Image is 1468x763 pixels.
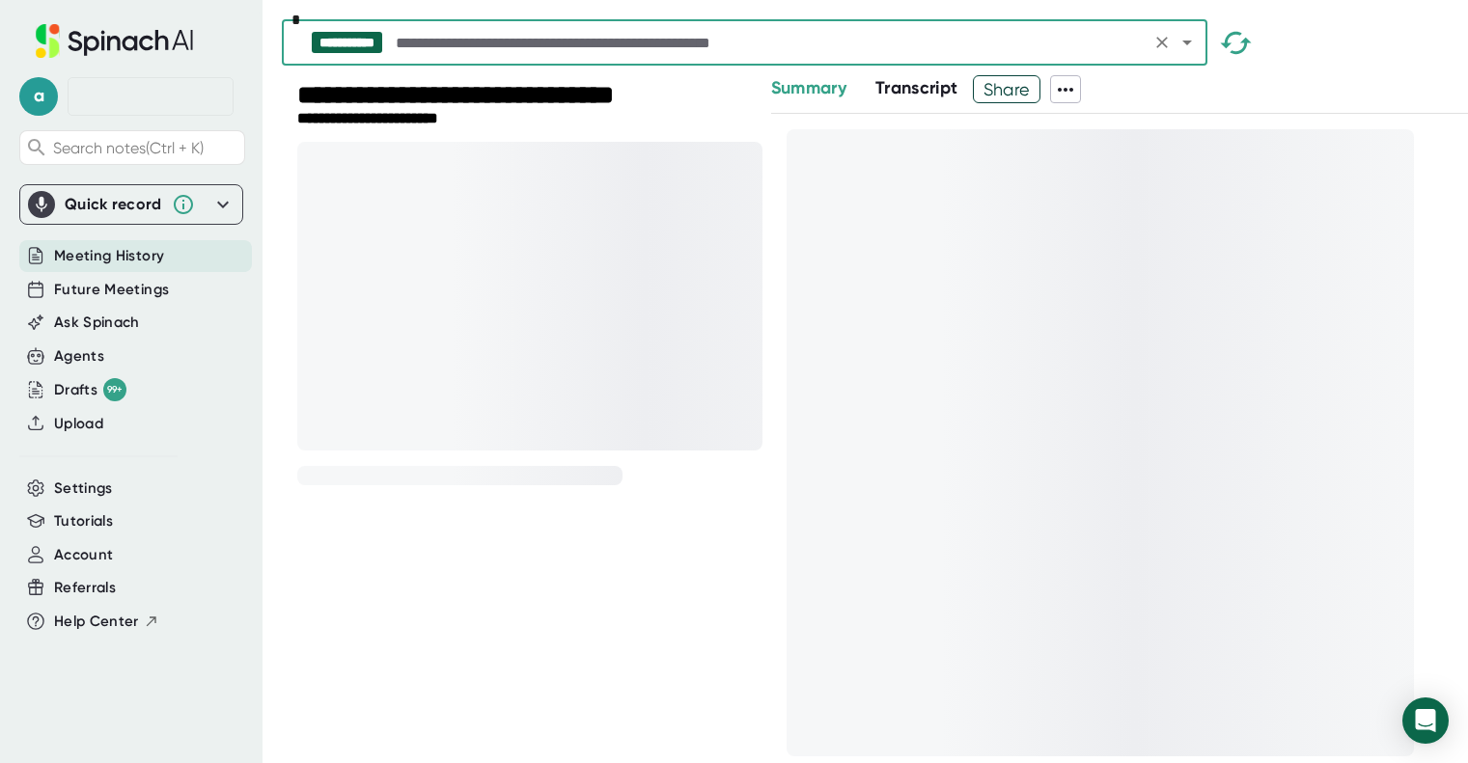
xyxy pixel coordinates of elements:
[54,378,126,401] div: Drafts
[974,72,1040,106] span: Share
[54,544,113,566] button: Account
[1174,29,1201,56] button: Open
[771,75,846,101] button: Summary
[54,413,103,435] button: Upload
[54,477,113,500] button: Settings
[54,279,169,301] button: Future Meetings
[54,345,104,368] button: Agents
[54,378,126,401] button: Drafts 99+
[875,77,958,98] span: Transcript
[54,510,113,532] button: Tutorials
[103,378,126,401] div: 99+
[19,77,58,116] span: a
[54,611,159,633] button: Help Center
[54,611,139,633] span: Help Center
[54,245,164,267] button: Meeting History
[1402,697,1449,744] div: Open Intercom Messenger
[875,75,958,101] button: Transcript
[28,185,235,224] div: Quick record
[65,195,162,214] div: Quick record
[771,77,846,98] span: Summary
[53,139,204,157] span: Search notes (Ctrl + K)
[1149,29,1176,56] button: Clear
[54,577,116,599] button: Referrals
[54,312,140,334] button: Ask Spinach
[973,75,1041,103] button: Share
